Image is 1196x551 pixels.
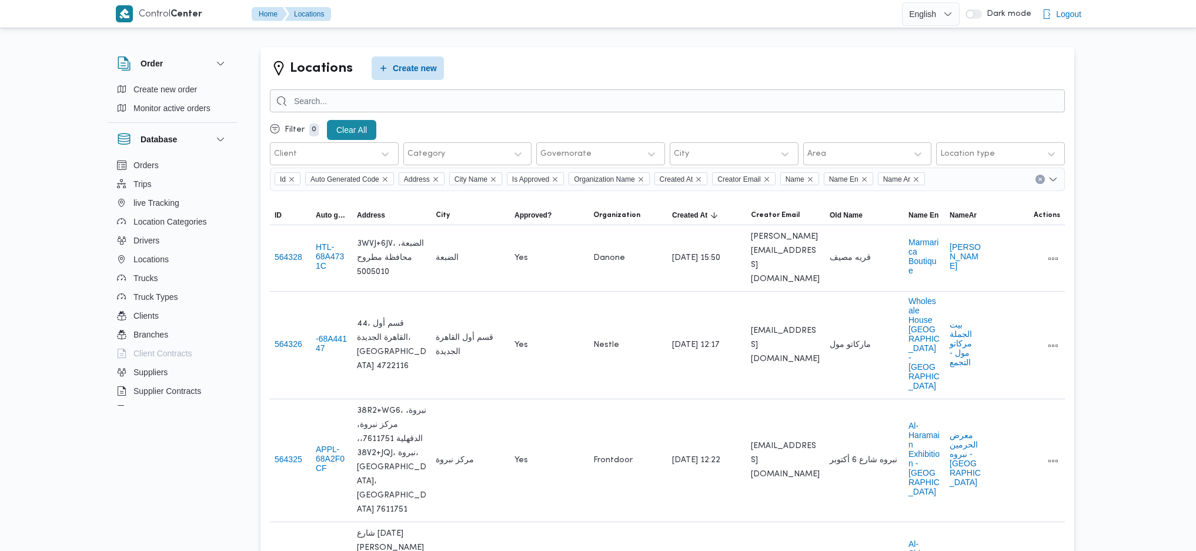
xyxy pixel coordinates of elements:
[660,173,693,186] span: Created At
[695,176,702,183] button: Remove Created At from selection in this group
[712,172,775,185] span: Creator Email
[275,252,302,262] button: 564328
[830,338,871,352] span: ماركاتو مول
[290,58,353,79] h2: Locations
[436,453,474,467] span: مركز نبروة
[510,206,589,225] button: Approved?
[751,211,800,220] span: Creator Email
[404,173,430,186] span: Address
[1046,339,1060,353] button: All actions
[515,211,552,220] span: Approved?
[112,80,232,99] button: Create new order
[280,173,286,186] span: Id
[672,251,720,265] span: [DATE] 15:50
[357,317,426,373] span: 44، قسم أول القاهرة الجديدة، [GEOGRAPHIC_DATA]‬ 4722116
[908,421,940,496] button: Al-Haramain Exhibition - [GEOGRAPHIC_DATA]
[327,120,376,140] button: Clear All
[117,56,228,71] button: Order
[569,172,649,185] span: Organization Name
[316,334,348,353] button: -68A44147
[270,89,1065,112] input: Search...
[552,176,559,183] button: Remove Is Approved from selection in this group
[133,271,158,285] span: Trucks
[786,173,804,186] span: Name
[490,176,497,183] button: Remove City Name from selection in this group
[112,193,232,212] button: live Tracking
[133,158,159,172] span: Orders
[512,173,549,186] span: Is Approved
[112,306,232,325] button: Clients
[883,173,911,186] span: Name Ar
[593,211,640,220] span: Organization
[830,211,863,220] span: Old Name
[950,242,981,271] button: [PERSON_NAME]
[133,177,152,191] span: Trips
[382,176,389,183] button: Remove Auto Generated Code from selection in this group
[751,324,820,366] span: [EMAIL_ADDRESS][DOMAIN_NAME]
[436,211,450,220] span: City
[108,80,237,122] div: Order
[751,230,820,286] span: [PERSON_NAME][EMAIL_ADDRESS][DOMAIN_NAME]
[1034,211,1060,220] span: Actions
[12,504,49,539] iframe: chat widget
[112,363,232,382] button: Suppliers
[112,250,232,269] button: Locations
[305,172,394,185] span: Auto Generated Code
[112,156,232,175] button: Orders
[515,251,528,265] span: Yes
[357,237,426,279] span: 3WVJ+6JV، الضبعة، محافظة مطروح 5005010
[133,101,211,115] span: Monitor active orders
[133,82,197,96] span: Create new order
[112,344,232,363] button: Client Contracts
[449,172,502,185] span: City Name
[908,238,940,275] button: Marmarica Boutique
[436,331,505,359] span: قسم أول القاهرة الجديدة
[913,176,920,183] button: Remove Name Ar from selection in this group
[780,172,819,185] span: Name
[133,328,168,342] span: Branches
[310,173,379,186] span: Auto Generated Code
[829,173,858,186] span: Name En
[1037,2,1086,26] button: Logout
[861,176,868,183] button: Remove Name En from selection in this group
[982,9,1031,19] span: Dark mode
[117,132,228,146] button: Database
[171,10,202,19] b: Center
[1035,175,1045,184] button: Clear input
[316,211,348,220] span: Auto generated code
[540,149,592,159] div: Governorate
[275,172,300,185] span: Id
[309,123,319,136] p: 0
[830,453,897,467] span: نبروه شارع 6 أكتوبر
[372,56,444,80] button: Create new
[950,320,981,367] button: بيت الجملة مركاتو مول - التجمع
[133,384,201,398] span: Supplier Contracts
[133,309,159,323] span: Clients
[133,252,169,266] span: Locations
[825,206,904,225] button: Old Name
[141,132,177,146] h3: Database
[399,172,445,185] span: Address
[1046,252,1060,266] button: All actions
[574,173,634,186] span: Organization Name
[112,231,232,250] button: Drivers
[515,338,528,352] span: Yes
[824,172,873,185] span: Name En
[1046,454,1060,468] button: All actions
[133,365,168,379] span: Suppliers
[593,453,633,467] span: Frontdoor
[436,251,459,265] span: الضبعة
[112,288,232,306] button: Truck Types
[654,172,708,185] span: Created At
[807,176,814,183] button: Remove Name from selection in this group
[751,439,820,482] span: [EMAIL_ADDRESS][DOMAIN_NAME]
[950,211,977,220] span: NameAr
[455,173,487,186] span: City Name
[252,7,287,21] button: Home
[357,211,385,220] span: Address
[108,156,237,410] div: Database
[133,233,159,248] span: Drivers
[275,455,302,464] button: 564325
[270,206,311,225] button: ID
[393,61,437,75] span: Create new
